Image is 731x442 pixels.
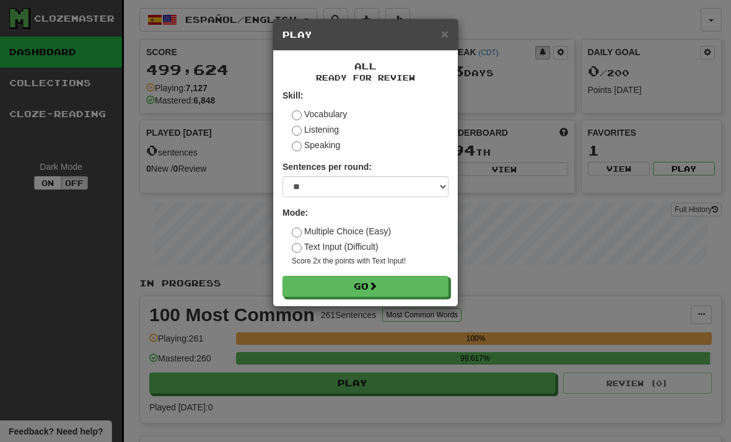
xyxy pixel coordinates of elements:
[282,208,308,218] strong: Mode:
[282,73,449,83] small: Ready for Review
[292,228,302,237] input: Multiple Choice (Easy)
[354,61,377,71] span: All
[292,123,339,136] label: Listening
[292,256,449,267] small: Score 2x the points with Text Input !
[282,276,449,297] button: Go
[282,91,303,100] strong: Skill:
[292,139,340,151] label: Speaking
[292,225,391,237] label: Multiple Choice (Easy)
[441,27,449,40] button: Close
[282,161,372,173] label: Sentences per round:
[292,108,347,120] label: Vocabulary
[292,241,379,253] label: Text Input (Difficult)
[292,126,302,136] input: Listening
[292,110,302,120] input: Vocabulary
[282,29,449,41] h5: Play
[292,243,302,253] input: Text Input (Difficult)
[441,27,449,41] span: ×
[292,141,302,151] input: Speaking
